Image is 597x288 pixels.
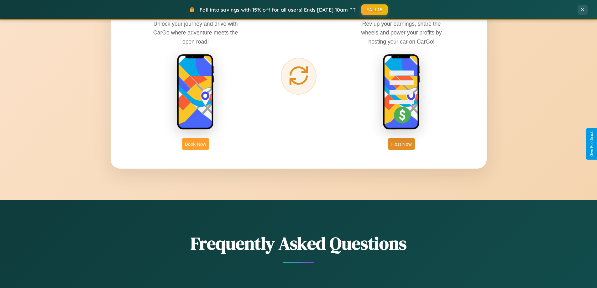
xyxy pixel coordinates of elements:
p: Unlock your journey and drive with CarGo where adventure meets the open road! [149,19,243,46]
span: Fall into savings with 15% off for all users! Ends [DATE] 10am PT. [200,7,357,13]
p: Rev up your earnings, share the wheels and power your profits by hosting your car on CarGo! [354,19,448,46]
button: Host Now [388,138,415,150]
button: Book Now [182,138,209,150]
button: FALL15 [361,4,388,15]
img: rent phone [177,54,214,130]
div: Give Feedback [589,131,594,157]
img: host phone [383,54,420,130]
h2: Frequently Asked Questions [111,231,487,255]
